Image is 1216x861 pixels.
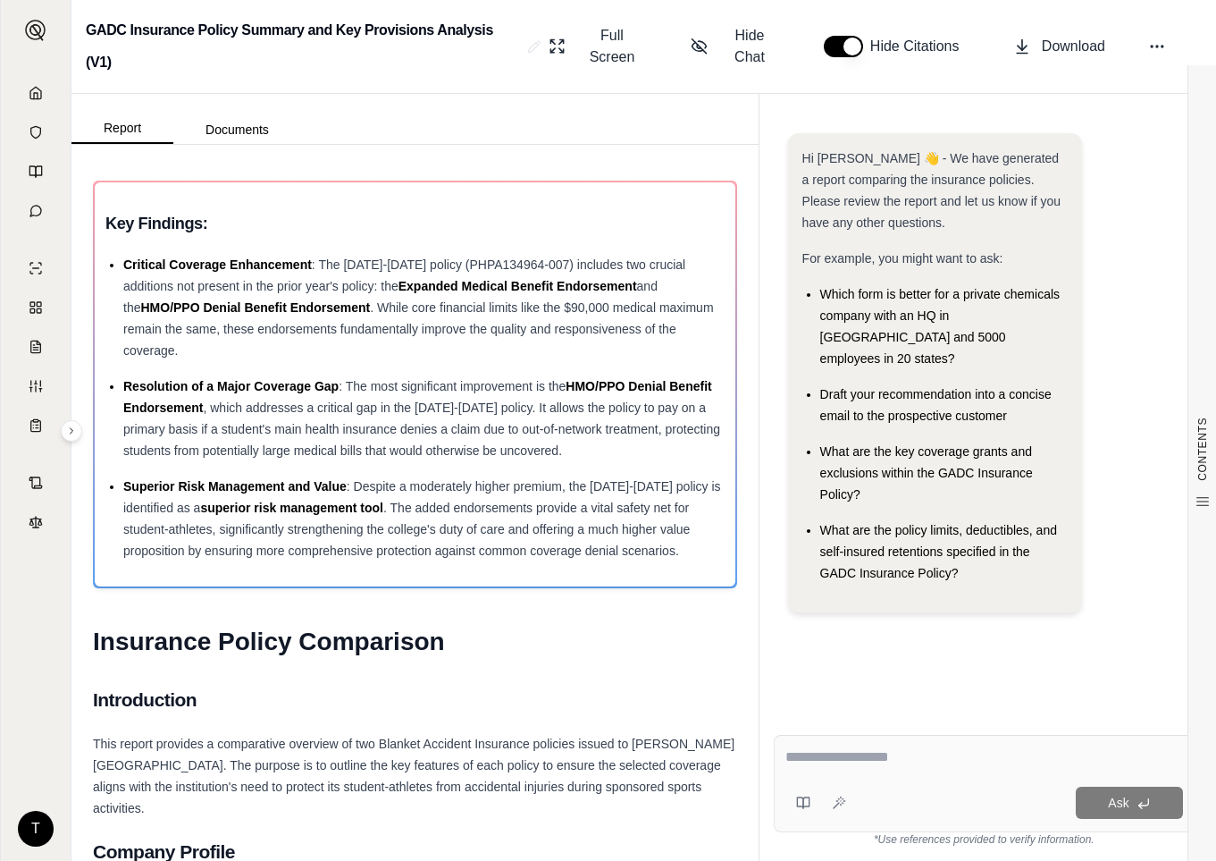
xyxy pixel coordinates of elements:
span: HMO/PPO Denial Benefit Endorsement [123,379,712,415]
button: Report [71,114,173,144]
button: Full Screen [541,18,655,75]
span: Download [1042,36,1105,57]
a: Home [12,75,60,111]
button: Expand sidebar [18,13,54,48]
span: Expanded Medical Benefit Endorsement [398,279,637,293]
span: : The [DATE]-[DATE] policy (PHPA134964-007) includes two crucial additions not present in the pri... [123,257,685,293]
a: Coverage Table [12,408,60,443]
span: : Despite a moderately higher premium, the [DATE]-[DATE] policy is identified as a [123,479,721,515]
h3: Key Findings: [105,207,725,240]
span: Which form is better for a private chemicals company with an HQ in [GEOGRAPHIC_DATA] and 5000 emp... [820,287,1060,366]
span: Hide Chat [718,25,781,68]
img: Expand sidebar [25,20,46,41]
a: Single Policy [12,250,60,286]
button: Expand sidebar [61,420,82,442]
span: Full Screen [576,25,647,68]
div: T [18,811,54,847]
button: Download [1006,29,1112,64]
span: What are the key coverage grants and exclusions within the GADC Insurance Policy? [820,444,1033,502]
a: Chat [12,193,60,229]
span: This report provides a comparative overview of two Blanket Accident Insurance policies issued to ... [93,737,734,815]
span: HMO/PPO Denial Benefit Endorsement [140,300,370,315]
a: Documents Vault [12,114,60,150]
span: For example, you might want to ask: [802,251,1003,266]
span: Resolution of a Major Coverage Gap [123,379,339,393]
span: , which addresses a critical gap in the [DATE]-[DATE] policy. It allows the policy to pay on a pr... [123,401,720,458]
span: Superior Risk Management and Value [123,479,347,494]
h1: Insurance Policy Comparison [93,617,737,667]
span: Draft your recommendation into a concise email to the prospective customer [820,387,1052,423]
span: superior risk management tool [200,501,383,515]
button: Documents [173,115,301,144]
a: Prompt Library [12,154,60,190]
span: . The added endorsements provide a vital safety net for student-athletes, significantly strengthe... [123,501,690,558]
div: *Use references provided to verify information. [774,832,1195,847]
span: Hi [PERSON_NAME] 👋 - We have generated a report comparing the insurance policies. Please review t... [802,151,1061,230]
button: Hide Chat [683,18,788,75]
a: Policy Comparisons [12,290,60,325]
span: . While core financial limits like the $90,000 medical maximum remain the same, these endorsement... [123,300,714,358]
span: Hide Citations [870,36,970,57]
a: Custom Report [12,368,60,404]
h2: Introduction [93,681,737,719]
button: Ask [1076,787,1183,819]
a: Contract Analysis [12,465,60,501]
h2: GADC Insurance Policy Summary and Key Provisions Analysis (V1) [86,14,520,79]
span: Critical Coverage Enhancement [123,257,312,272]
a: Legal Search Engine [12,504,60,540]
span: Ask [1108,796,1128,810]
span: : The most significant improvement is the [339,379,566,393]
a: Claim Coverage [12,329,60,365]
span: What are the policy limits, deductibles, and self-insured retentions specified in the GADC Insura... [820,523,1057,580]
span: CONTENTS [1195,418,1210,481]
